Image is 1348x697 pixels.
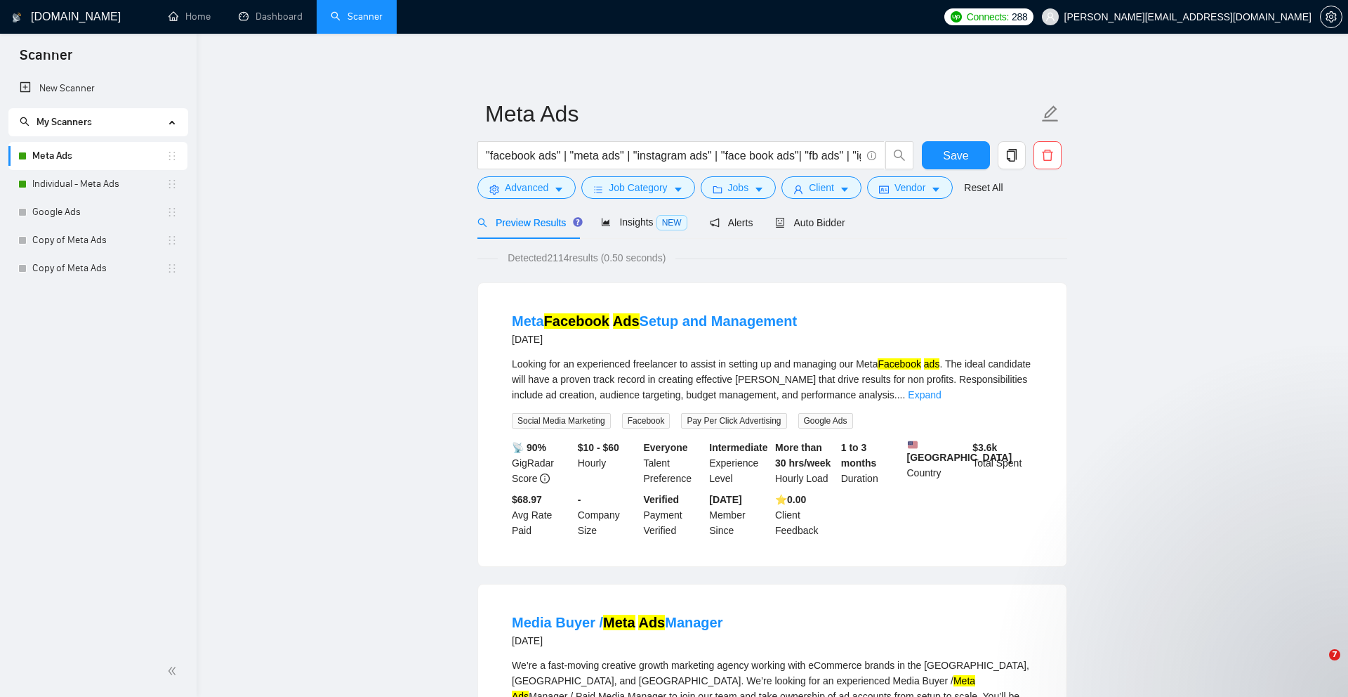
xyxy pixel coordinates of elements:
[772,440,838,486] div: Hourly Load
[886,149,913,162] span: search
[601,216,687,228] span: Insights
[840,184,850,195] span: caret-down
[12,6,22,29] img: logo
[509,492,575,538] div: Avg Rate Paid
[798,413,853,429] span: Google Ads
[8,74,187,103] li: New Scanner
[644,494,680,505] b: Verified
[622,413,670,429] span: Facebook
[8,254,187,282] li: Copy of Meta Ads
[593,184,603,195] span: bars
[8,198,187,226] li: Google Ads
[331,11,383,22] a: searchScanner
[509,440,575,486] div: GigRadar Score
[32,198,166,226] a: Google Ads
[885,141,913,169] button: search
[673,184,683,195] span: caret-down
[710,217,753,228] span: Alerts
[894,180,925,195] span: Vendor
[477,176,576,199] button: settingAdvancedcaret-down
[485,96,1038,131] input: Scanner name...
[943,147,968,164] span: Save
[907,440,1012,463] b: [GEOGRAPHIC_DATA]
[775,218,785,228] span: robot
[486,147,861,164] input: Search Freelance Jobs...
[512,442,546,453] b: 📡 90%
[656,215,687,230] span: NEW
[512,494,542,505] b: $68.97
[613,313,640,329] mark: Ads
[781,176,861,199] button: userClientcaret-down
[32,226,166,254] a: Copy of Meta Ads
[1045,12,1055,22] span: user
[701,176,777,199] button: folderJobscaret-down
[1033,141,1062,169] button: delete
[544,313,609,329] mark: Facebook
[967,9,1009,25] span: Connects:
[512,632,723,649] div: [DATE]
[775,494,806,505] b: ⭐️ 0.00
[37,116,92,128] span: My Scanners
[710,218,720,228] span: notification
[601,217,611,227] span: area-chart
[709,442,767,453] b: Intermediate
[603,615,635,630] mark: Meta
[20,117,29,126] span: search
[953,675,975,686] mark: Meta
[166,235,178,246] span: holder
[1320,6,1342,28] button: setting
[8,142,187,170] li: Meta Ads
[972,442,997,453] b: $ 3.6k
[644,442,688,453] b: Everyone
[922,141,990,169] button: Save
[489,184,499,195] span: setting
[498,250,675,266] span: Detected 2114 results (0.50 seconds)
[713,184,722,195] span: folder
[168,11,211,22] a: homeHome
[32,170,166,198] a: Individual - Meta Ads
[793,184,803,195] span: user
[1300,649,1334,683] iframe: Intercom live chat
[998,141,1026,169] button: copy
[838,440,904,486] div: Duration
[512,413,611,429] span: Social Media Marketing
[908,389,941,400] a: Expand
[641,440,707,486] div: Talent Preference
[867,151,876,160] span: info-circle
[775,442,831,469] b: More than 30 hrs/week
[706,492,772,538] div: Member Since
[166,263,178,274] span: holder
[167,664,181,678] span: double-left
[477,217,579,228] span: Preview Results
[775,217,845,228] span: Auto Bidder
[1041,105,1059,123] span: edit
[554,184,564,195] span: caret-down
[20,116,92,128] span: My Scanners
[841,442,877,469] b: 1 to 3 months
[641,492,707,538] div: Payment Verified
[931,184,941,195] span: caret-down
[578,442,619,453] b: $10 - $60
[32,254,166,282] a: Copy of Meta Ads
[754,184,764,195] span: caret-down
[908,440,918,450] img: 🇺🇸
[239,11,303,22] a: dashboardDashboard
[578,494,581,505] b: -
[32,142,166,170] a: Meta Ads
[581,176,694,199] button: barsJob Categorycaret-down
[512,313,797,329] a: MetaFacebook AdsSetup and Management
[20,74,176,103] a: New Scanner
[8,170,187,198] li: Individual - Meta Ads
[166,178,178,190] span: holder
[575,492,641,538] div: Company Size
[897,389,906,400] span: ...
[681,413,786,429] span: Pay Per Click Advertising
[964,180,1003,195] a: Reset All
[1034,149,1061,162] span: delete
[867,176,953,199] button: idcardVendorcaret-down
[8,45,84,74] span: Scanner
[924,358,940,370] mark: ads
[571,216,584,228] div: Tooltip anchor
[1329,649,1340,660] span: 7
[1320,11,1342,22] a: setting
